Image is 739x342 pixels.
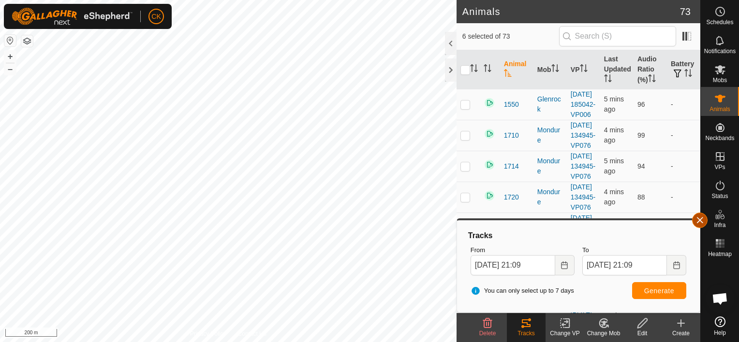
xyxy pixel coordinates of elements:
div: Tracks [507,329,546,338]
th: Battery [667,50,700,89]
p-sorticon: Activate to sort [684,71,692,78]
img: returning on [484,97,495,109]
img: Gallagher Logo [12,8,133,25]
span: 99 [637,131,645,139]
p-sorticon: Activate to sort [504,71,512,78]
a: [DATE] 134945-VP076 [571,183,595,211]
span: 1714 [504,161,519,171]
img: returning on [484,159,495,171]
div: Change Mob [584,329,623,338]
div: Tracks [467,230,690,242]
th: Audio Ratio (%) [634,50,667,89]
input: Search (S) [559,26,676,46]
span: Infra [714,222,725,228]
span: 1550 [504,100,519,110]
td: - [667,120,700,151]
a: [DATE] 185042-VP006 [571,90,595,118]
button: Generate [632,282,686,299]
a: Contact Us [238,329,266,338]
div: Mondure [537,187,563,207]
p-sorticon: Activate to sort [551,66,559,73]
td: - [667,89,700,120]
div: Mondure [537,156,563,176]
span: 8 Oct 2025, 9:04 pm [604,126,624,144]
a: [DATE] 134945-VP076 [571,214,595,242]
td: - [667,213,700,243]
span: Neckbands [705,135,734,141]
a: [DATE] 134945-VP076 [571,121,595,149]
p-sorticon: Activate to sort [604,76,612,84]
div: Change VP [546,329,584,338]
span: 6 selected of 73 [462,31,559,42]
img: returning on [484,128,495,140]
span: 96 [637,100,645,108]
span: Notifications [704,48,736,54]
span: Animals [709,106,730,112]
button: Choose Date [555,255,575,275]
p-sorticon: Activate to sort [648,76,656,84]
span: Mobs [713,77,727,83]
th: Last Updated [600,50,634,89]
h2: Animals [462,6,680,17]
span: You can only select up to 7 days [471,286,574,296]
span: VPs [714,164,725,170]
button: Choose Date [667,255,686,275]
button: Reset Map [4,35,16,46]
label: To [582,245,686,255]
span: 8 Oct 2025, 9:05 pm [604,188,624,206]
span: 73 [680,4,691,19]
div: Edit [623,329,662,338]
th: VP [567,50,600,89]
div: Glenrock [537,94,563,114]
th: Animal [500,50,533,89]
a: [DATE] 134945-VP076 [571,152,595,180]
span: Delete [479,330,496,337]
span: 8 Oct 2025, 9:03 pm [604,95,624,113]
div: Create [662,329,700,338]
span: 8 Oct 2025, 9:03 pm [604,157,624,175]
span: Generate [644,287,674,295]
img: returning on [484,190,495,201]
span: Schedules [706,19,733,25]
button: – [4,63,16,75]
span: Heatmap [708,251,732,257]
th: Mob [533,50,567,89]
span: 1720 [504,192,519,202]
a: Privacy Policy [190,329,226,338]
div: Mondure [537,125,563,145]
td: - [667,151,700,182]
span: CK [151,12,161,22]
p-sorticon: Activate to sort [470,66,478,73]
button: Map Layers [21,35,33,47]
label: From [471,245,575,255]
p-sorticon: Activate to sort [580,66,588,73]
span: Help [714,330,726,336]
button: + [4,51,16,62]
td: - [667,182,700,213]
span: 1710 [504,130,519,141]
span: 94 [637,162,645,170]
div: Open chat [706,284,735,313]
span: 88 [637,193,645,201]
p-sorticon: Activate to sort [484,66,491,73]
a: Help [701,313,739,340]
span: Status [711,193,728,199]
